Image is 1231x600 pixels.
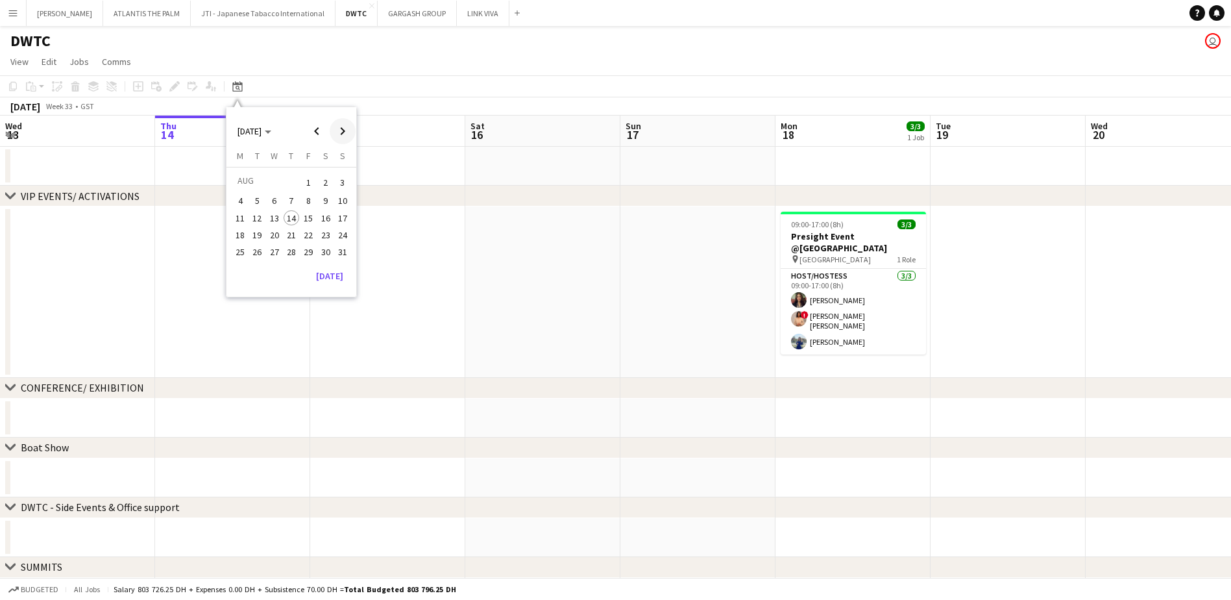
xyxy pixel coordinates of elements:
[300,173,316,192] span: 1
[318,244,334,260] span: 30
[250,210,265,226] span: 12
[250,227,265,243] span: 19
[318,173,334,192] span: 2
[907,121,925,131] span: 3/3
[318,194,334,209] span: 9
[300,244,316,260] span: 29
[232,227,249,244] button: 18-08-2025
[934,127,951,142] span: 19
[335,1,378,26] button: DWTC
[191,1,335,26] button: JTI - Japanese Tabacco International
[21,190,140,203] div: VIP EVENTS/ ACTIVATIONS
[284,194,299,209] span: 7
[283,192,300,209] button: 07-08-2025
[626,120,641,132] span: Sun
[335,227,350,243] span: 24
[300,227,316,243] span: 22
[300,210,317,227] button: 15-08-2025
[249,244,265,260] button: 26-08-2025
[300,210,316,226] span: 15
[334,244,351,260] button: 31-08-2025
[232,210,249,227] button: 11-08-2025
[267,194,282,209] span: 6
[799,255,871,264] span: [GEOGRAPHIC_DATA]
[21,501,180,514] div: DWTC - Side Events & Office support
[69,56,89,68] span: Jobs
[779,127,798,142] span: 18
[283,210,300,227] button: 14-08-2025
[1089,127,1108,142] span: 20
[907,132,924,142] div: 1 Job
[289,150,293,162] span: T
[936,120,951,132] span: Tue
[160,120,177,132] span: Thu
[781,231,926,254] h3: Presight Event @[GEOGRAPHIC_DATA]
[232,244,249,260] button: 25-08-2025
[344,584,456,594] span: Total Budgeted 803 796.25 DH
[317,192,334,209] button: 09-08-2025
[232,244,248,260] span: 25
[318,227,334,243] span: 23
[317,172,334,192] button: 02-08-2025
[267,244,282,260] span: 27
[21,560,62,573] div: SUMMITS
[284,210,299,226] span: 14
[64,53,94,70] a: Jobs
[300,227,317,244] button: 22-08-2025
[457,1,509,26] button: LINK VIVA
[267,227,282,243] span: 20
[6,582,60,597] button: Budgeted
[317,244,334,260] button: 30-08-2025
[334,172,351,192] button: 03-08-2025
[470,120,485,132] span: Sat
[306,150,311,162] span: F
[80,101,94,111] div: GST
[266,244,283,260] button: 27-08-2025
[330,118,356,144] button: Next month
[284,227,299,243] span: 21
[43,101,75,111] span: Week 33
[10,31,51,51] h1: DWTC
[249,227,265,244] button: 19-08-2025
[781,269,926,355] app-card-role: Host/Hostess3/309:00-17:00 (8h)[PERSON_NAME]![PERSON_NAME] [PERSON_NAME][PERSON_NAME]
[232,210,248,226] span: 11
[21,381,144,394] div: CONFERENCE/ EXHIBITION
[378,1,457,26] button: GARGASH GROUP
[10,100,40,113] div: [DATE]
[335,173,350,192] span: 3
[71,584,103,594] span: All jobs
[311,266,348,286] button: [DATE]
[237,150,243,162] span: M
[21,585,58,594] span: Budgeted
[5,53,34,70] a: View
[1091,120,1108,132] span: Wed
[300,192,317,209] button: 08-08-2025
[335,210,350,226] span: 17
[1205,33,1221,49] app-user-avatar: Kerem Sungur
[284,244,299,260] span: 28
[255,150,260,162] span: T
[300,172,317,192] button: 01-08-2025
[300,194,316,209] span: 8
[897,219,916,229] span: 3/3
[158,127,177,142] span: 14
[300,244,317,260] button: 29-08-2025
[21,441,69,454] div: Boat Show
[317,227,334,244] button: 23-08-2025
[271,150,278,162] span: W
[304,118,330,144] button: Previous month
[334,210,351,227] button: 17-08-2025
[27,1,103,26] button: [PERSON_NAME]
[335,194,350,209] span: 10
[103,1,191,26] button: ATLANTIS THE PALM
[801,311,809,319] span: !
[323,150,328,162] span: S
[334,192,351,209] button: 10-08-2025
[781,120,798,132] span: Mon
[5,120,22,132] span: Wed
[266,227,283,244] button: 20-08-2025
[781,212,926,355] app-job-card: 09:00-17:00 (8h)3/3Presight Event @[GEOGRAPHIC_DATA] [GEOGRAPHIC_DATA]1 RoleHost/Hostess3/309:00-...
[102,56,131,68] span: Comms
[36,53,62,70] a: Edit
